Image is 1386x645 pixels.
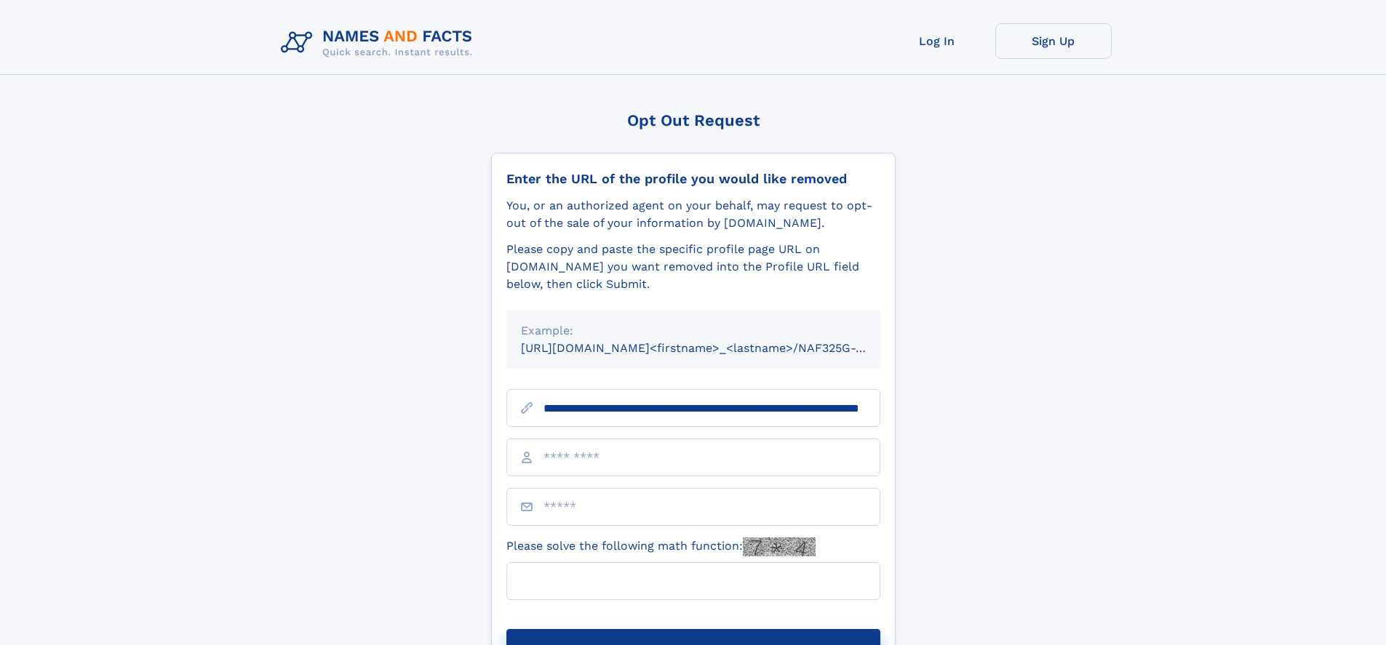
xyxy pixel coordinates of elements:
[879,23,995,59] a: Log In
[491,111,896,129] div: Opt Out Request
[521,341,908,355] small: [URL][DOMAIN_NAME]<firstname>_<lastname>/NAF325G-xxxxxxxx
[506,537,816,556] label: Please solve the following math function:
[506,241,880,293] div: Please copy and paste the specific profile page URL on [DOMAIN_NAME] you want removed into the Pr...
[506,197,880,232] div: You, or an authorized agent on your behalf, may request to opt-out of the sale of your informatio...
[275,23,485,63] img: Logo Names and Facts
[506,171,880,187] div: Enter the URL of the profile you would like removed
[521,322,866,340] div: Example:
[995,23,1112,59] a: Sign Up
